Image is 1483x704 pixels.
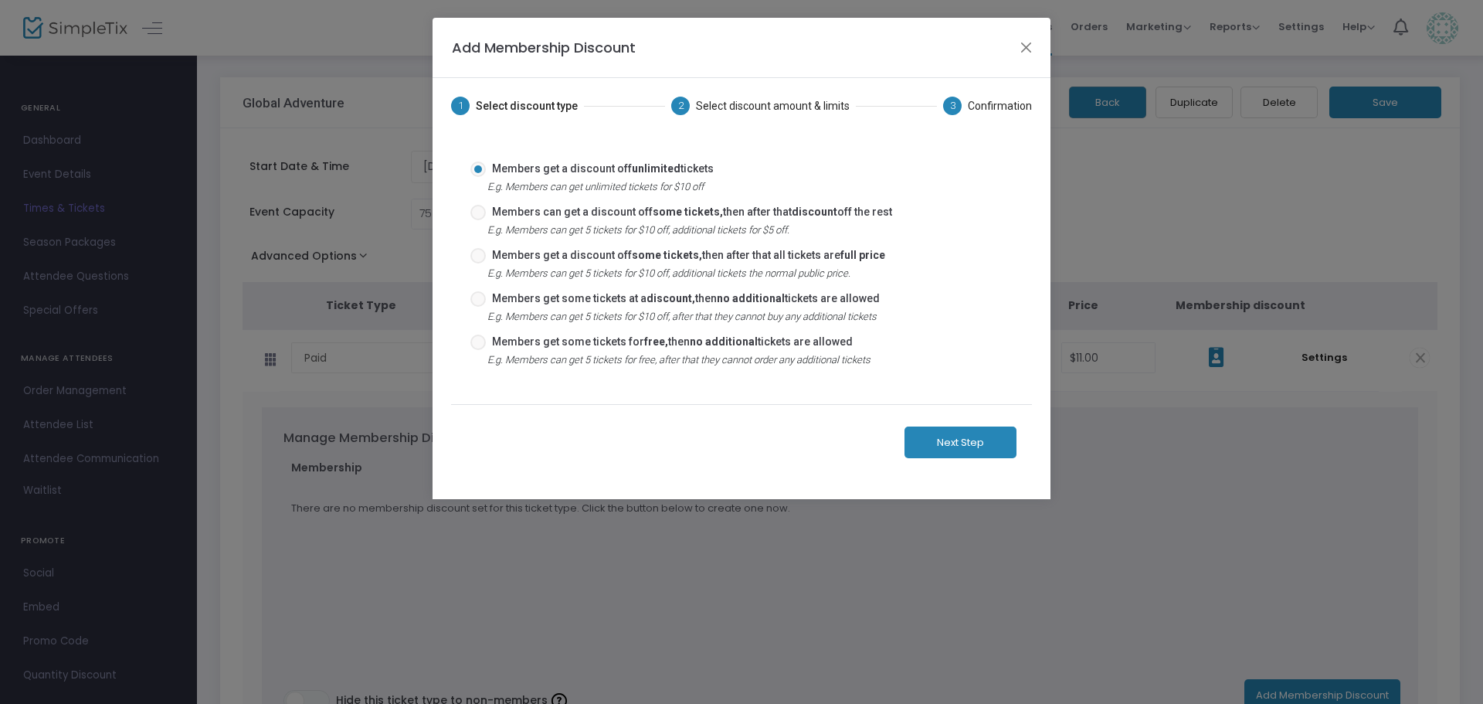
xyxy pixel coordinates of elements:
[632,162,680,175] strong: unlimited
[476,98,578,114] div: Select discount type
[968,98,1032,114] div: Confirmation
[950,100,955,111] span: 3
[486,161,714,177] span: Members get a discount off tickets
[486,247,885,264] span: Members get a discount off then after that all tickets are
[653,206,723,218] strong: some tickets,
[632,249,702,261] strong: some tickets,
[458,100,463,111] span: 1
[486,291,880,307] span: Members get some tickets at a then tickets are allowed
[452,37,636,58] h4: Add Membership Discount
[904,427,1016,458] button: Next Step
[717,292,785,304] strong: no additional
[486,204,892,220] span: Members can get a discount off then after that off the rest
[486,334,853,350] span: Members get some tickets for then tickets are allowed
[646,292,695,304] strong: discount,
[690,335,758,348] strong: no additional
[840,249,885,261] strong: full price
[678,100,684,111] span: 2
[487,352,904,368] p: E.g. Members can get 5 tickets for free, after that they cannot order any additional tickets
[487,179,904,195] p: E.g. Members can get unlimited tickets for $10 off
[644,335,668,348] strong: free,
[487,223,904,238] p: E.g. Members can get 5 tickets for $10 off, additional tickets for $5 off.
[696,98,850,114] div: Select discount amount & limits
[487,309,904,325] p: E.g. Members can get 5 tickets for $10 off, after that they cannot buy any additional tickets
[792,206,837,218] strong: discount
[1016,37,1037,57] button: Close
[487,266,904,281] p: E.g. Members can get 5 tickets for $10 off, additional tickets the normal public price.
